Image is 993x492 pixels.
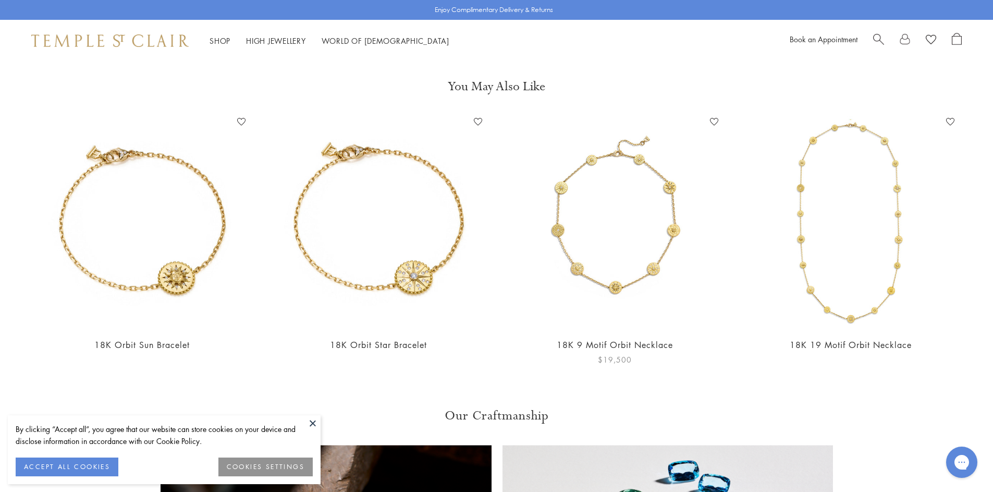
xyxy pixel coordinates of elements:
[435,5,553,15] p: Enjoy Complimentary Delivery & Returns
[507,113,722,329] img: N31838-ORBIT18
[790,34,857,44] a: Book an Appointment
[16,423,313,447] div: By clicking “Accept all”, you agree that our website can store cookies on your device and disclos...
[16,458,118,476] button: ACCEPT ALL COOKIES
[34,113,250,329] img: B31839-SUN
[873,33,884,49] a: Search
[94,339,190,351] a: 18K Orbit Sun Bracelet
[218,458,313,476] button: COOKIES SETTINGS
[557,339,673,351] a: 18K 9 Motif Orbit Necklace
[210,34,449,47] nav: Main navigation
[743,113,959,329] img: 18K 19 Motif Orbit Necklace
[952,33,962,49] a: Open Shopping Bag
[271,113,486,329] img: 18K Orbit Star Bracelet
[210,35,230,46] a: ShopShop
[941,443,983,482] iframe: Gorgias live chat messenger
[31,34,189,47] img: Temple St. Clair
[246,35,306,46] a: High JewelleryHigh Jewellery
[42,78,951,95] h3: You May Also Like
[790,339,912,351] a: 18K 19 Motif Orbit Necklace
[330,339,427,351] a: 18K Orbit Star Bracelet
[598,354,632,366] span: $19,500
[161,407,833,424] h3: Our Craftmanship
[926,33,936,49] a: View Wishlist
[322,35,449,46] a: World of [DEMOGRAPHIC_DATA]World of [DEMOGRAPHIC_DATA]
